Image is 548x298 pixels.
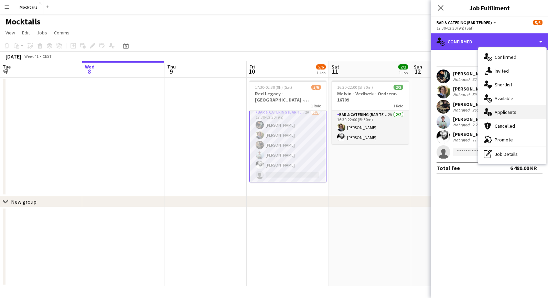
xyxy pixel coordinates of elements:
[478,147,546,161] div: Job Details
[453,116,496,122] div: [PERSON_NAME]
[316,64,326,70] span: 5/6
[413,67,422,75] span: 12
[453,77,471,82] div: Not rated
[437,20,492,25] span: Bar & Catering (Bar Tender)
[23,54,40,59] span: Week 41
[437,20,497,25] button: Bar & Catering (Bar Tender)
[249,91,326,103] h3: Red Legacy - [GEOGRAPHIC_DATA] - Organic
[471,107,488,113] div: 260.3km
[495,95,513,102] span: Available
[398,64,408,70] span: 2/2
[332,81,409,144] app-job-card: 16:30-22:00 (5h30m)2/2Melvin - Vedbæk - Ordrenr. 167091 RoleBar & Catering (Bar Tender)2A2/216:30...
[166,67,176,75] span: 9
[332,64,339,70] span: Sat
[471,92,486,97] div: 59.9km
[51,28,72,37] a: Comms
[393,103,403,108] span: 1 Role
[249,108,326,182] app-card-role: Bar & Catering (Bar Tender)2A5/617:30-02:30 (9h)[PERSON_NAME][PERSON_NAME][PERSON_NAME][PERSON_NA...
[453,101,490,107] div: [PERSON_NAME]
[471,77,486,82] div: 32.9km
[453,71,498,77] div: [PERSON_NAME]
[495,137,513,143] span: Promote
[22,30,30,36] span: Edit
[248,67,255,75] span: 10
[495,68,509,74] span: Invited
[3,28,18,37] a: View
[332,91,409,103] h3: Melvin - Vedbæk - Ordrenr. 16709
[414,64,422,70] span: Sun
[37,30,47,36] span: Jobs
[495,123,515,129] span: Cancelled
[471,137,486,143] div: 11.4km
[255,85,292,90] span: 17:30-02:30 (9h) (Sat)
[19,28,33,37] a: Edit
[3,64,11,70] span: Tue
[311,85,321,90] span: 5/6
[510,164,537,171] div: 6 480.00 KR
[85,64,95,70] span: Wed
[337,85,373,90] span: 16:30-22:00 (5h30m)
[84,67,95,75] span: 8
[399,70,408,75] div: 1 Job
[54,30,69,36] span: Comms
[437,164,460,171] div: Total fee
[14,0,43,14] button: Mocktails
[2,67,11,75] span: 7
[495,82,512,88] span: Shortlist
[6,17,41,27] h1: Mocktails
[453,137,471,143] div: Not rated
[431,3,548,12] h3: Job Fulfilment
[316,70,325,75] div: 1 Job
[471,122,484,128] div: 2.2km
[167,64,176,70] span: Thu
[249,81,326,182] app-job-card: 17:30-02:30 (9h) (Sat)5/6Red Legacy - [GEOGRAPHIC_DATA] - Organic1 RoleBar & Catering (Bar Tender...
[43,54,52,59] div: CEST
[6,53,21,60] div: [DATE]
[453,107,471,113] div: Not rated
[394,85,403,90] span: 2/2
[311,103,321,108] span: 1 Role
[34,28,50,37] a: Jobs
[453,122,471,128] div: Not rated
[6,30,15,36] span: View
[533,20,542,25] span: 5/6
[11,198,36,205] div: New group
[453,86,498,92] div: [PERSON_NAME]
[437,25,542,31] div: 17:30-02:30 (9h) (Sat)
[453,131,498,137] div: [PERSON_NAME]
[495,109,516,115] span: Applicants
[249,64,255,70] span: Fri
[495,54,516,60] span: Confirmed
[453,92,471,97] div: Not rated
[332,111,409,144] app-card-role: Bar & Catering (Bar Tender)2A2/216:30-22:00 (5h30m)[PERSON_NAME][PERSON_NAME]
[331,67,339,75] span: 11
[431,33,548,50] div: Confirmed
